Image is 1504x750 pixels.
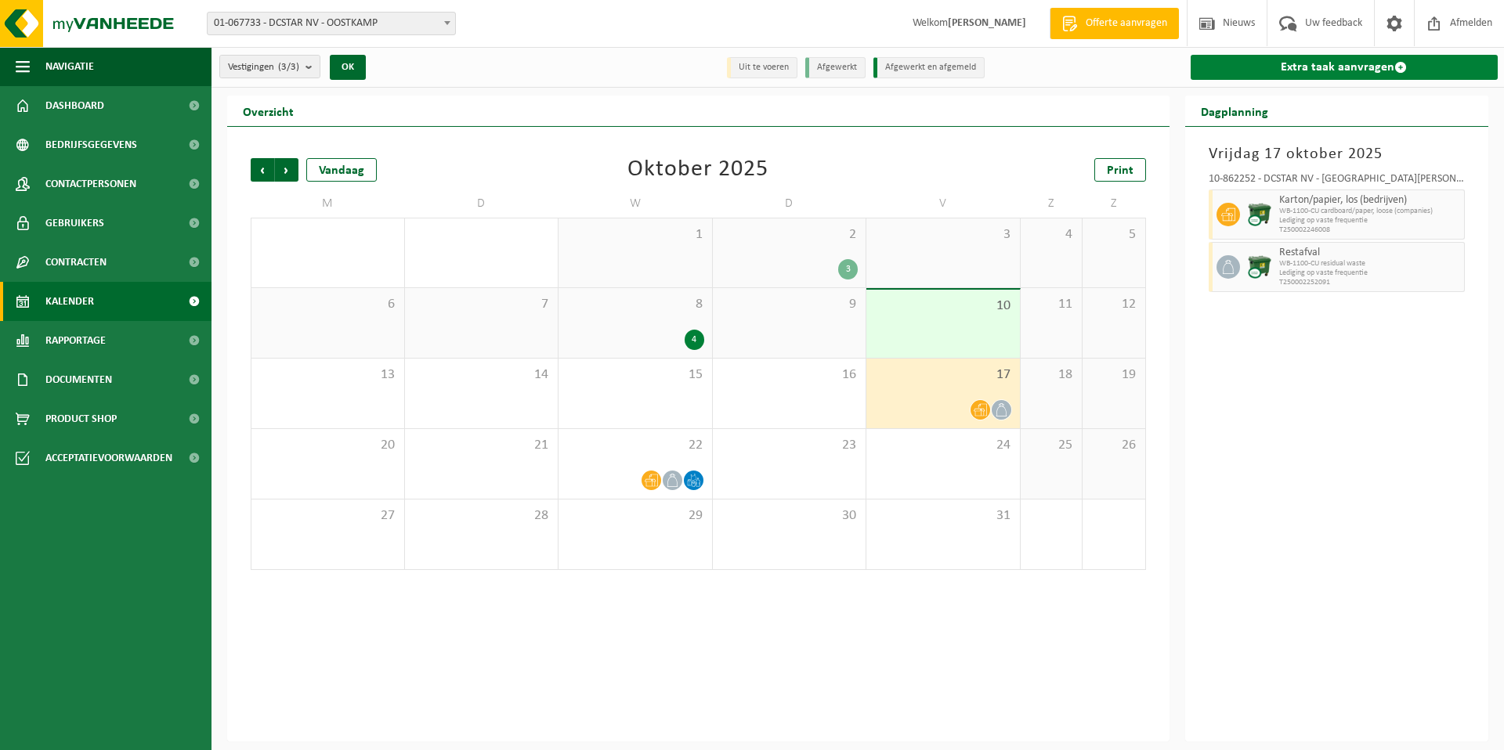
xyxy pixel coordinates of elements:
[45,47,94,86] span: Navigatie
[1082,16,1171,31] span: Offerte aanvragen
[874,366,1012,384] span: 17
[259,507,396,525] span: 27
[330,55,366,80] button: OK
[45,204,104,243] span: Gebruikers
[45,243,107,282] span: Contracten
[1279,216,1461,225] span: Lediging op vaste frequentie
[1090,226,1137,243] span: 5
[1050,8,1179,39] a: Offerte aanvragen
[1248,255,1271,279] img: WB-1100-CU
[1021,189,1083,218] td: Z
[805,57,866,78] li: Afgewerkt
[874,507,1012,525] span: 31
[1279,194,1461,207] span: Karton/papier, los (bedrijven)
[251,158,274,182] span: Vorige
[1279,247,1461,259] span: Restafval
[721,507,859,525] span: 30
[566,296,704,313] span: 8
[1107,164,1133,177] span: Print
[45,399,117,438] span: Product Shop
[1209,174,1466,189] div: 10-862252 - DCSTAR NV - [GEOGRAPHIC_DATA][PERSON_NAME]
[251,189,405,218] td: M
[838,259,858,279] div: 3
[1094,158,1146,182] a: Print
[559,189,713,218] td: W
[1029,226,1075,243] span: 4
[45,86,104,125] span: Dashboard
[275,158,298,182] span: Volgende
[566,507,704,525] span: 29
[627,158,768,182] div: Oktober 2025
[566,437,704,454] span: 22
[1248,203,1271,226] img: WB-1100-CU
[685,330,704,350] div: 4
[566,226,704,243] span: 1
[413,366,551,384] span: 14
[1209,142,1466,166] h3: Vrijdag 17 oktober 2025
[1279,269,1461,278] span: Lediging op vaste frequentie
[874,226,1012,243] span: 3
[45,360,112,399] span: Documenten
[219,55,320,78] button: Vestigingen(3/3)
[1090,366,1137,384] span: 19
[1083,189,1145,218] td: Z
[45,164,136,204] span: Contactpersonen
[713,189,867,218] td: D
[259,366,396,384] span: 13
[721,366,859,384] span: 16
[1090,296,1137,313] span: 12
[1029,366,1075,384] span: 18
[1185,96,1284,126] h2: Dagplanning
[45,282,94,321] span: Kalender
[873,57,985,78] li: Afgewerkt en afgemeld
[413,437,551,454] span: 21
[227,96,309,126] h2: Overzicht
[259,296,396,313] span: 6
[1029,296,1075,313] span: 11
[45,125,137,164] span: Bedrijfsgegevens
[721,226,859,243] span: 2
[721,296,859,313] span: 9
[278,62,299,72] count: (3/3)
[208,13,455,34] span: 01-067733 - DCSTAR NV - OOSTKAMP
[874,297,1012,315] span: 10
[259,437,396,454] span: 20
[413,296,551,313] span: 7
[45,438,172,478] span: Acceptatievoorwaarden
[721,437,859,454] span: 23
[306,158,377,182] div: Vandaag
[948,17,1026,29] strong: [PERSON_NAME]
[566,366,704,384] span: 15
[727,57,797,78] li: Uit te voeren
[1029,437,1075,454] span: 25
[413,507,551,525] span: 28
[1090,437,1137,454] span: 26
[866,189,1021,218] td: V
[1279,278,1461,287] span: T250002252091
[1191,55,1499,80] a: Extra taak aanvragen
[207,12,456,35] span: 01-067733 - DCSTAR NV - OOSTKAMP
[1279,207,1461,216] span: WB-1100-CU cardboard/paper, loose (companies)
[1279,259,1461,269] span: WB-1100-CU residual waste
[45,321,106,360] span: Rapportage
[874,437,1012,454] span: 24
[1279,225,1461,235] span: T250002246008
[405,189,559,218] td: D
[228,56,299,79] span: Vestigingen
